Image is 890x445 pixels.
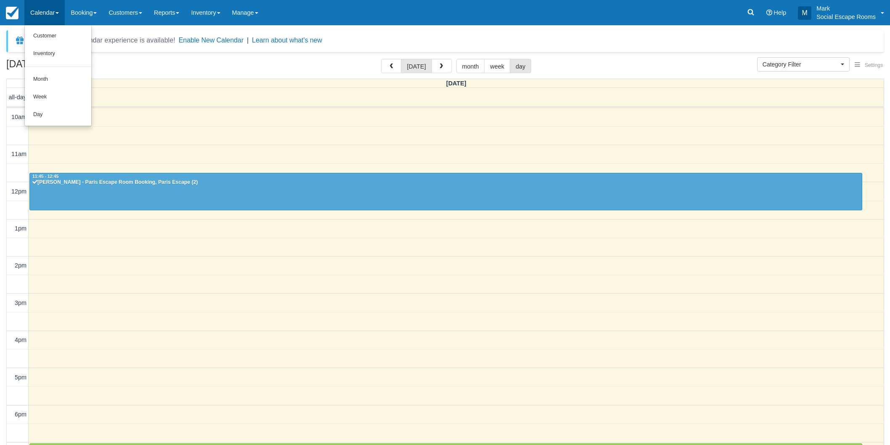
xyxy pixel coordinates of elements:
[6,59,113,74] h2: [DATE]
[11,151,26,157] span: 11am
[15,299,26,306] span: 3pm
[6,7,19,19] img: checkfront-main-nav-mini-logo.png
[25,106,91,124] a: Day
[25,45,91,63] a: Inventory
[179,36,244,45] button: Enable New Calendar
[247,37,249,44] span: |
[32,174,58,179] span: 11:45 - 12:45
[11,114,26,120] span: 10am
[15,411,26,418] span: 6pm
[446,80,466,87] span: [DATE]
[9,94,26,101] span: all-day
[850,59,888,72] button: Settings
[865,62,883,68] span: Settings
[32,179,860,186] div: [PERSON_NAME] - Paris Escape Room Booking, Paris Escape (2)
[252,37,322,44] a: Learn about what's new
[29,173,862,210] a: 11:45 - 12:45[PERSON_NAME] - Paris Escape Room Booking, Paris Escape (2)
[11,188,26,195] span: 12pm
[15,225,26,232] span: 1pm
[816,4,876,13] p: Mark
[28,35,175,45] div: A new Booking Calendar experience is available!
[24,25,92,126] ul: Calendar
[15,336,26,343] span: 4pm
[510,59,531,73] button: day
[25,88,91,106] a: Week
[25,71,91,88] a: Month
[816,13,876,21] p: Social Escape Rooms
[25,27,91,45] a: Customer
[456,59,485,73] button: month
[774,9,787,16] span: Help
[15,374,26,381] span: 5pm
[15,262,26,269] span: 2pm
[484,59,510,73] button: week
[798,6,811,20] div: M
[757,57,850,72] button: Category Filter
[401,59,432,73] button: [DATE]
[763,60,839,69] span: Category Filter
[766,10,772,16] i: Help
